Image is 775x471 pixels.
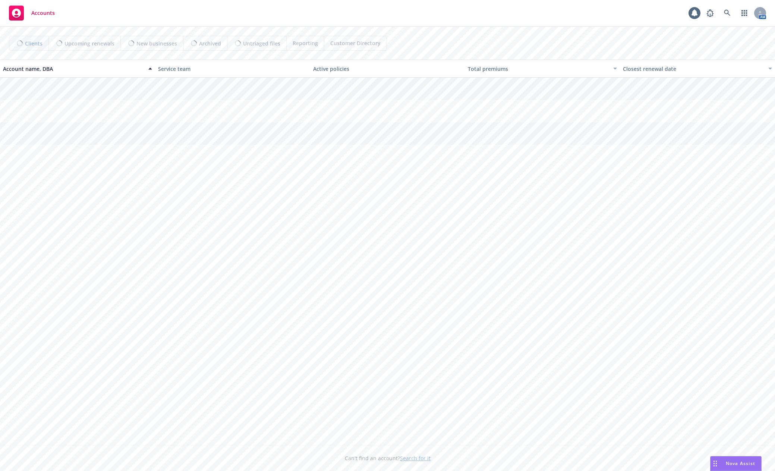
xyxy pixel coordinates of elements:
[330,39,381,47] span: Customer Directory
[155,60,310,78] button: Service team
[465,60,620,78] button: Total premiums
[293,39,318,47] span: Reporting
[703,6,718,21] a: Report a Bug
[623,65,764,73] div: Closest renewal date
[158,65,307,73] div: Service team
[313,65,462,73] div: Active policies
[620,60,775,78] button: Closest renewal date
[310,60,465,78] button: Active policies
[737,6,752,21] a: Switch app
[6,3,58,23] a: Accounts
[400,455,431,462] a: Search for it
[711,456,720,471] div: Drag to move
[345,454,431,462] span: Can't find an account?
[136,40,177,47] span: New businesses
[25,40,42,47] span: Clients
[243,40,280,47] span: Untriaged files
[31,10,55,16] span: Accounts
[720,6,735,21] a: Search
[726,460,755,467] span: Nova Assist
[64,40,114,47] span: Upcoming renewals
[468,65,609,73] div: Total premiums
[3,65,144,73] div: Account name, DBA
[710,456,762,471] button: Nova Assist
[199,40,221,47] span: Archived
